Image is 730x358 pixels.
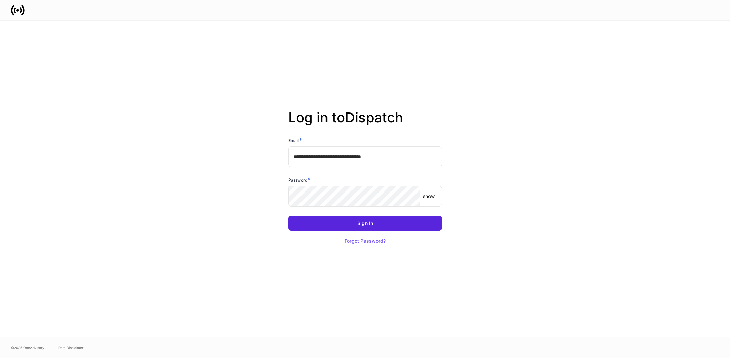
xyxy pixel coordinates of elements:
[288,109,442,137] h2: Log in to Dispatch
[336,234,394,249] button: Forgot Password?
[11,345,44,350] span: © 2025 OneAdvisory
[288,216,442,231] button: Sign In
[288,137,302,144] h6: Email
[423,193,435,200] p: show
[58,345,84,350] a: Data Disclaimer
[288,176,310,183] h6: Password
[345,239,386,243] div: Forgot Password?
[357,221,373,226] div: Sign In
